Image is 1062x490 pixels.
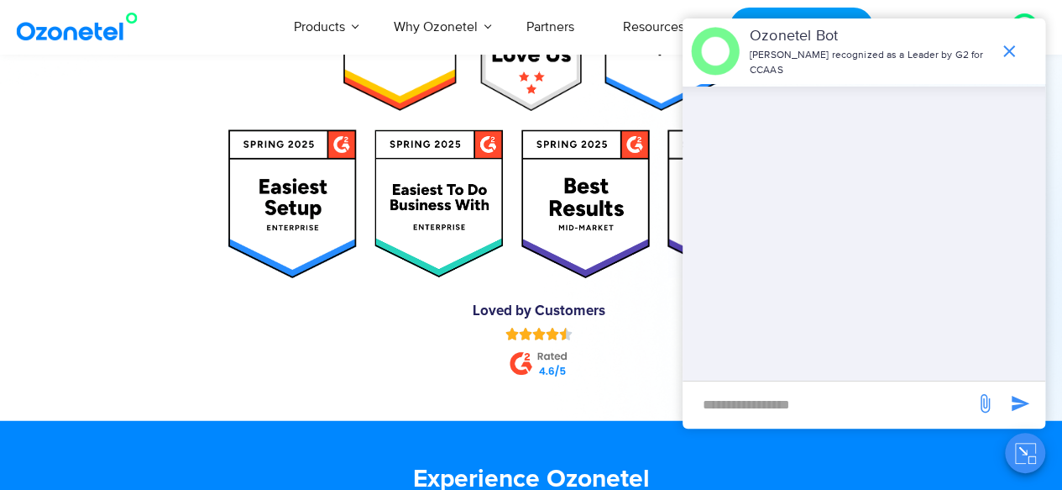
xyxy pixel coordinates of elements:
p: [PERSON_NAME] recognized as a Leader by G2 for CCAAS [750,48,991,78]
span: end chat or minimize [992,34,1026,68]
div: Rated 4.5 out of 5 [505,327,573,340]
img: header [691,27,740,76]
span: send message [1003,387,1037,420]
p: Ozonetel Bot [750,25,991,48]
span: send message [968,387,1002,420]
a: Request a Demo [730,8,873,47]
button: Close chat [1005,433,1045,473]
div: new-msg-input [691,390,966,420]
a: Loved by Customers [473,304,605,319]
